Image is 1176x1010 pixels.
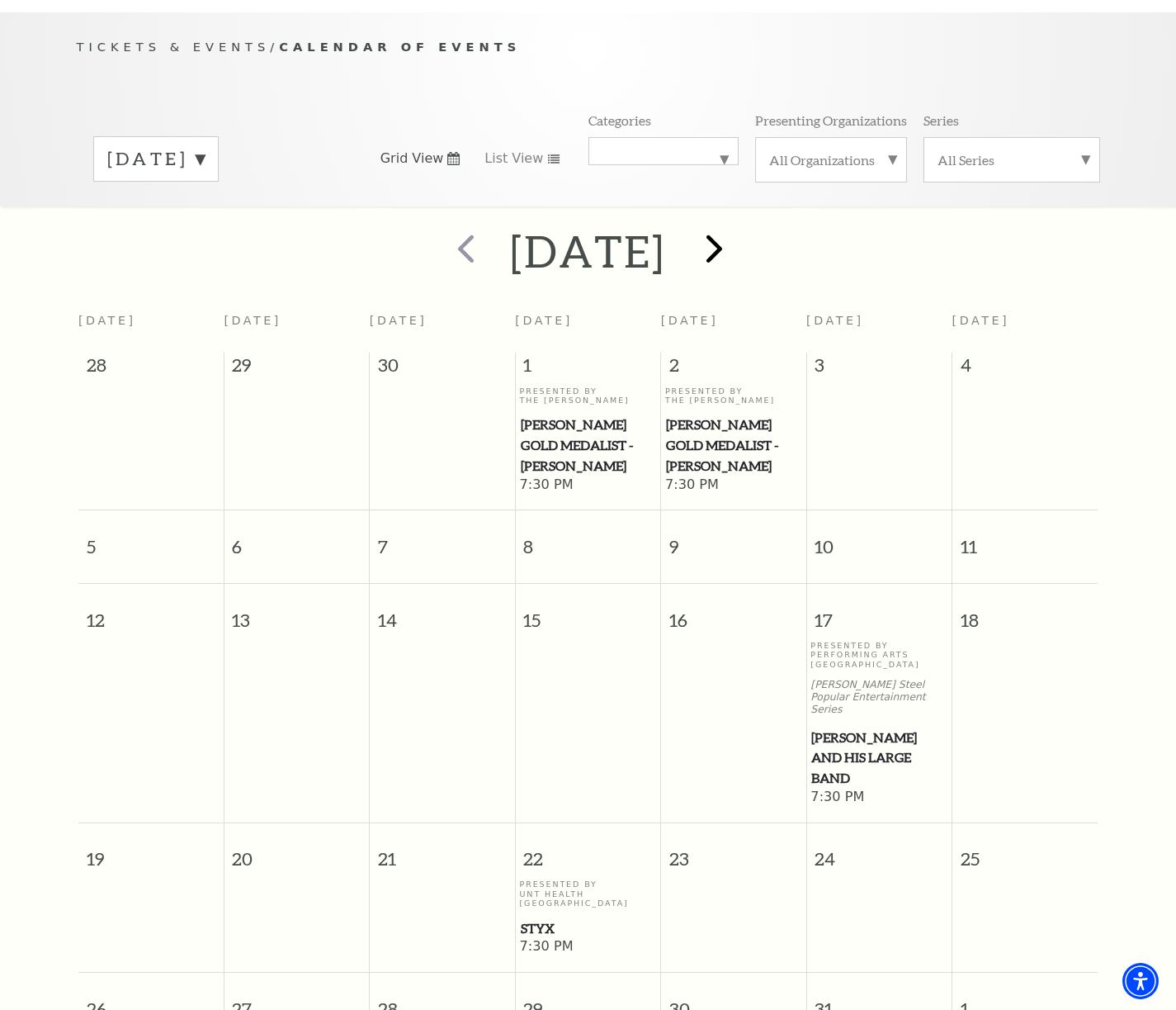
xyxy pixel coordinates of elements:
span: [PERSON_NAME] and his Large Band [811,728,947,789]
span: [DATE] [515,314,573,327]
span: 12 [78,584,224,641]
div: Accessibility Menu [1122,963,1159,999]
a: Cliburn Gold Medalist - Aristo Sham [520,415,657,476]
span: 15 [516,584,660,641]
span: [PERSON_NAME] Gold Medalist - [PERSON_NAME] [666,415,801,476]
span: 7:30 PM [810,789,947,807]
p: [PERSON_NAME] Steel Popular Entertainment Series [810,679,947,715]
span: 19 [78,823,224,880]
span: 7:30 PM [520,477,657,495]
span: Tickets & Events [77,40,271,54]
p: Presenting Organizations [755,111,907,129]
span: 4 [952,353,1098,386]
h2: [DATE] [510,225,666,277]
span: [DATE] [952,314,1010,327]
span: 3 [807,353,952,386]
span: 18 [952,584,1098,641]
span: Styx [521,918,656,939]
a: Styx [520,918,657,939]
span: [PERSON_NAME] Gold Medalist - [PERSON_NAME] [521,415,656,476]
span: 11 [952,510,1098,567]
span: 5 [78,510,224,567]
p: Categories [588,111,651,129]
span: [DATE] [661,314,719,327]
label: [DATE] [107,146,205,172]
span: 7:30 PM [520,938,657,956]
span: 22 [516,823,660,880]
span: 17 [807,584,952,641]
span: Grid View [380,149,444,168]
span: 2 [661,353,805,386]
button: prev [434,222,494,281]
p: Presented By Performing Arts [GEOGRAPHIC_DATA] [810,641,947,669]
span: 13 [224,584,369,641]
span: Calendar of Events [279,40,521,54]
a: Lyle Lovett and his Large Band [810,728,947,789]
p: Presented By UNT Health [GEOGRAPHIC_DATA] [520,880,657,908]
span: 9 [661,510,805,567]
span: 30 [370,353,514,386]
label: All Organizations [769,151,893,168]
a: Cliburn Gold Medalist - Aristo Sham [665,415,802,476]
span: 7 [370,510,514,567]
span: 20 [224,823,369,880]
p: Presented By The [PERSON_NAME] [520,386,657,405]
button: next [682,222,742,281]
p: Presented By The [PERSON_NAME] [665,386,802,405]
span: 7:30 PM [665,477,802,495]
span: [DATE] [370,314,427,327]
span: 6 [224,510,369,567]
span: 16 [661,584,805,641]
span: 8 [516,510,660,567]
span: 21 [370,823,514,880]
label: All Series [937,151,1086,168]
span: 1 [516,353,660,386]
span: [DATE] [78,314,136,327]
span: 29 [224,353,369,386]
span: 28 [78,353,224,386]
span: [DATE] [806,314,864,327]
span: 25 [952,823,1098,880]
p: / [77,37,1100,58]
span: 23 [661,823,805,880]
span: 14 [370,584,514,641]
span: List View [484,149,543,168]
span: [DATE] [224,314,281,327]
span: 24 [807,823,952,880]
p: Series [923,111,959,129]
span: 10 [807,510,952,567]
